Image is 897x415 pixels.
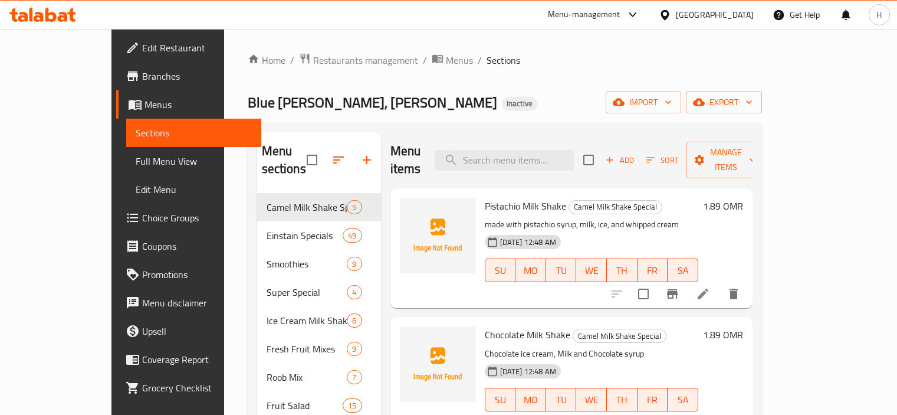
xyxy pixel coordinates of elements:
[876,8,882,21] span: H
[485,388,516,411] button: SU
[347,257,362,271] div: items
[142,211,252,225] span: Choice Groups
[668,259,698,282] button: SA
[638,259,668,282] button: FR
[126,119,261,147] a: Sections
[248,53,285,67] a: Home
[257,278,381,306] div: Super Special4
[267,370,347,384] div: Roob Mix
[142,41,252,55] span: Edit Restaurant
[400,326,475,402] img: Chocolate Milk Shake
[615,95,672,110] span: import
[267,257,347,271] div: Smoothies
[639,151,686,169] span: Sort items
[136,182,252,197] span: Edit Menu
[646,153,679,167] span: Sort
[551,262,572,279] span: TU
[136,126,252,140] span: Sections
[502,99,537,109] span: Inactive
[390,142,421,178] h2: Menu items
[116,62,261,90] a: Branches
[257,363,381,391] div: Roob Mix7
[343,398,362,413] div: items
[116,34,261,62] a: Edit Restaurant
[696,287,710,301] a: Edit menu item
[604,153,636,167] span: Add
[581,391,602,409] span: WE
[607,259,638,282] button: TH
[576,388,607,411] button: WE
[142,239,252,253] span: Coupons
[495,366,561,377] span: [DATE] 12:48 AM
[347,200,362,214] div: items
[324,146,353,174] span: Sort sections
[546,388,577,411] button: TU
[573,329,666,343] span: Camel Milk Shake Special
[262,142,307,178] h2: Menu sections
[116,345,261,374] a: Coverage Report
[136,154,252,168] span: Full Menu View
[601,151,639,169] span: Add item
[435,150,574,171] input: search
[257,193,381,221] div: Camel Milk Shake Special5
[606,92,681,113] button: import
[347,315,361,326] span: 6
[290,53,294,67] li: /
[581,262,602,279] span: WE
[686,142,765,178] button: Manage items
[142,267,252,282] span: Promotions
[347,370,362,384] div: items
[502,97,537,111] div: Inactive
[485,347,698,361] p: Chocolate ice cream, Milk and Chocolate syrup
[248,53,762,68] nav: breadcrumb
[126,147,261,175] a: Full Menu View
[569,200,662,214] span: Camel Milk Shake Special
[257,335,381,363] div: Fresh Fruit Mixes9
[576,148,601,172] span: Select section
[546,259,577,282] button: TU
[478,53,482,67] li: /
[719,280,748,308] button: delete
[432,53,473,68] a: Menus
[142,296,252,310] span: Menu disclaimer
[267,285,347,299] span: Super Special
[642,262,663,279] span: FR
[267,342,347,356] span: Fresh Fruit Mixes
[313,53,418,67] span: Restaurants management
[347,202,361,213] span: 5
[612,262,633,279] span: TH
[515,388,546,411] button: MO
[299,53,418,68] a: Restaurants management
[142,381,252,395] span: Grocery Checklist
[347,313,362,328] div: items
[696,145,756,175] span: Manage items
[668,388,698,411] button: SA
[643,151,682,169] button: Sort
[116,90,261,119] a: Menus
[487,53,520,67] span: Sections
[116,232,261,260] a: Coupons
[267,313,347,328] div: Ice Cream Milk Shake
[116,260,261,289] a: Promotions
[267,228,343,243] span: Einstain Specials
[612,391,633,409] span: TH
[347,372,361,383] span: 7
[601,151,639,169] button: Add
[257,221,381,250] div: Einstain Specials49
[642,391,663,409] span: FR
[267,398,343,413] span: Fruit Salad
[142,69,252,83] span: Branches
[116,374,261,402] a: Grocery Checklist
[576,259,607,282] button: WE
[672,391,694,409] span: SA
[490,391,511,409] span: SU
[144,97,252,112] span: Menus
[347,285,362,299] div: items
[672,262,694,279] span: SA
[631,282,656,306] span: Select to update
[248,89,497,116] span: Blue [PERSON_NAME], [PERSON_NAME]
[142,324,252,338] span: Upsell
[515,259,546,282] button: MO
